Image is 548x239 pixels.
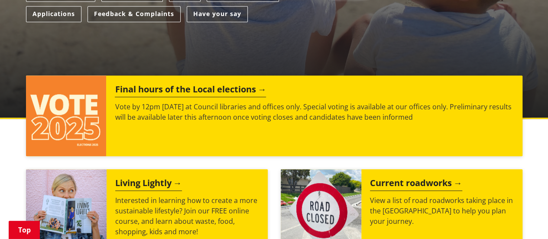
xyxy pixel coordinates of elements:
[115,84,266,97] h2: Final hours of the Local elections
[26,6,81,22] a: Applications
[88,6,181,22] a: Feedback & Complaints
[115,178,182,191] h2: Living Lightly
[26,75,107,156] img: Vote 2025
[115,195,259,237] p: Interested in learning how to create a more sustainable lifestyle? Join our FREE online course, a...
[26,75,522,156] a: Final hours of the Local elections Vote by 12pm [DATE] at Council libraries and offices only. Spe...
[370,178,462,191] h2: Current roadworks
[508,203,539,234] iframe: Messenger Launcher
[187,6,248,22] a: Have your say
[370,195,514,226] p: View a list of road roadworks taking place in the [GEOGRAPHIC_DATA] to help you plan your journey.
[9,221,40,239] a: Top
[115,101,513,122] p: Vote by 12pm [DATE] at Council libraries and offices only. Special voting is available at our off...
